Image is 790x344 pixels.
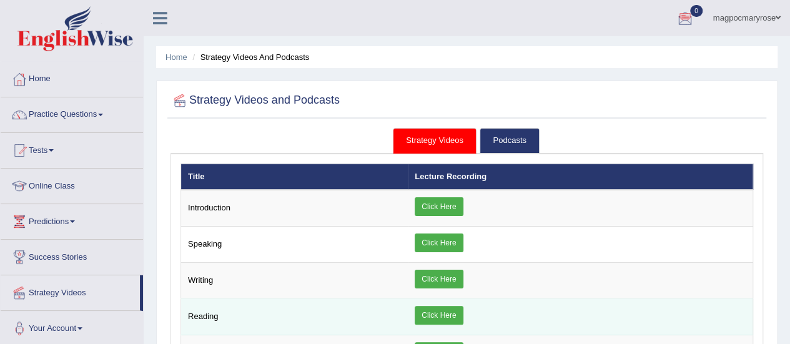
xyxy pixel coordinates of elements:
[393,128,476,154] a: Strategy Videos
[1,311,143,342] a: Your Account
[415,270,463,288] a: Click Here
[408,164,753,190] th: Lecture Recording
[1,275,140,307] a: Strategy Videos
[1,133,143,164] a: Tests
[1,97,143,129] a: Practice Questions
[189,51,309,63] li: Strategy Videos and Podcasts
[480,128,539,154] a: Podcasts
[690,5,703,17] span: 0
[165,52,187,62] a: Home
[1,169,143,200] a: Online Class
[1,62,143,93] a: Home
[170,91,340,110] h2: Strategy Videos and Podcasts
[1,204,143,235] a: Predictions
[1,240,143,271] a: Success Stories
[181,227,408,263] td: Speaking
[415,197,463,216] a: Click Here
[181,190,408,227] td: Introduction
[415,306,463,325] a: Click Here
[181,164,408,190] th: Title
[181,299,408,335] td: Reading
[415,233,463,252] a: Click Here
[181,263,408,299] td: Writing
